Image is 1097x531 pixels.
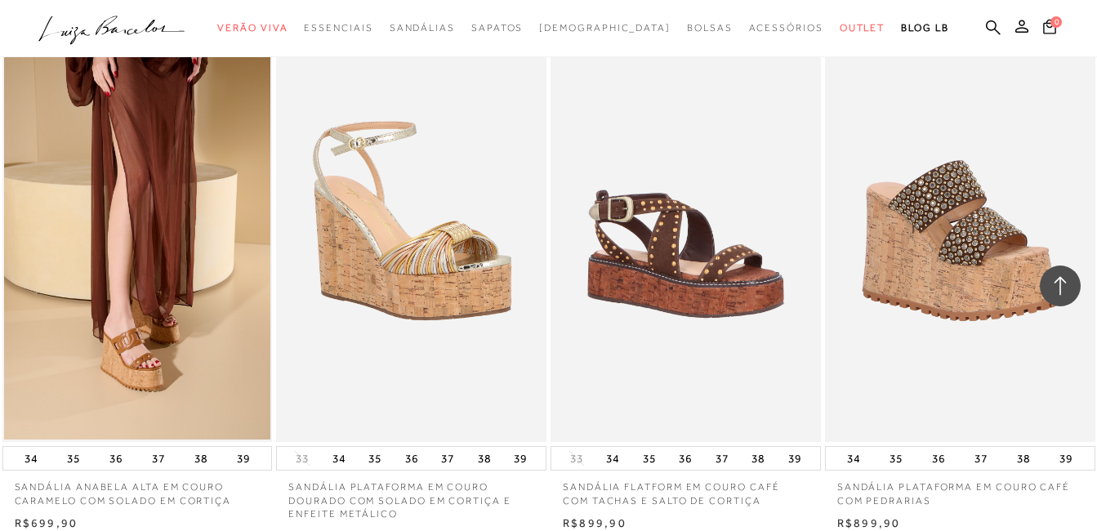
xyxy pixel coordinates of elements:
[539,22,671,33] span: [DEMOGRAPHIC_DATA]
[190,447,212,470] button: 38
[363,447,386,470] button: 35
[304,22,372,33] span: Essenciais
[390,13,455,43] a: categoryNavScreenReaderText
[4,39,271,440] img: SANDÁLIA ANABELA ALTA EM COURO CARAMELO COM SOLADO EM CORTIÇA
[509,447,532,470] button: 39
[901,13,948,43] a: BLOG LB
[885,447,907,470] button: 35
[927,447,950,470] button: 36
[471,22,523,33] span: Sapatos
[1012,447,1035,470] button: 38
[749,13,823,43] a: categoryNavScreenReaderText
[276,471,546,521] a: SANDÁLIA PLATAFORMA EM COURO DOURADO COM SOLADO EM CORTIÇA E ENFEITE METÁLICO
[674,447,697,470] button: 36
[20,447,42,470] button: 34
[217,13,288,43] a: categoryNavScreenReaderText
[278,39,545,440] a: SANDÁLIA PLATAFORMA EM COURO DOURADO COM SOLADO EM CORTIÇA E ENFEITE METÁLICO
[436,447,459,470] button: 37
[473,447,496,470] button: 38
[638,447,661,470] button: 35
[390,22,455,33] span: Sandálias
[2,471,273,508] a: SANDÁLIA ANABELA ALTA EM COURO CARAMELO COM SOLADO EM CORTIÇA
[291,451,314,466] button: 33
[825,471,1095,508] a: SANDÁLIA PLATAFORMA EM COURO CAFÉ COM PEDRARIAS
[552,39,819,440] img: SANDÁLIA FLATFORM EM COURO CAFÉ COM TACHAS E SALTO DE CORTIÇA
[552,39,819,440] a: SANDÁLIA FLATFORM EM COURO CAFÉ COM TACHAS E SALTO DE CORTIÇA SANDÁLIA FLATFORM EM COURO CAFÉ COM...
[563,516,627,529] span: R$899,90
[827,39,1094,440] a: SANDÁLIA PLATAFORMA EM COURO CAFÉ COM PEDRARIAS SANDÁLIA PLATAFORMA EM COURO CAFÉ COM PEDRARIAS
[749,22,823,33] span: Acessórios
[217,22,288,33] span: Verão Viva
[827,39,1094,440] img: SANDÁLIA PLATAFORMA EM COURO CAFÉ COM PEDRARIAS
[711,447,734,470] button: 37
[687,13,733,43] a: categoryNavScreenReaderText
[1055,447,1077,470] button: 39
[840,13,885,43] a: categoryNavScreenReaderText
[901,22,948,33] span: BLOG LB
[1038,18,1061,40] button: 0
[601,447,624,470] button: 34
[842,447,865,470] button: 34
[147,447,170,470] button: 37
[840,22,885,33] span: Outlet
[539,13,671,43] a: noSubCategoriesText
[328,447,350,470] button: 34
[15,516,78,529] span: R$699,90
[232,447,255,470] button: 39
[62,447,85,470] button: 35
[783,447,806,470] button: 39
[471,13,523,43] a: categoryNavScreenReaderText
[970,447,992,470] button: 37
[4,39,271,440] a: SANDÁLIA ANABELA ALTA EM COURO CARAMELO COM SOLADO EM CORTIÇA SANDÁLIA ANABELA ALTA EM COURO CARA...
[551,471,821,508] a: SANDÁLIA FLATFORM EM COURO CAFÉ COM TACHAS E SALTO DE CORTIÇA
[565,451,588,466] button: 33
[837,516,901,529] span: R$899,90
[105,447,127,470] button: 36
[304,13,372,43] a: categoryNavScreenReaderText
[278,37,546,442] img: SANDÁLIA PLATAFORMA EM COURO DOURADO COM SOLADO EM CORTIÇA E ENFEITE METÁLICO
[400,447,423,470] button: 36
[1050,16,1062,28] span: 0
[747,447,769,470] button: 38
[687,22,733,33] span: Bolsas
